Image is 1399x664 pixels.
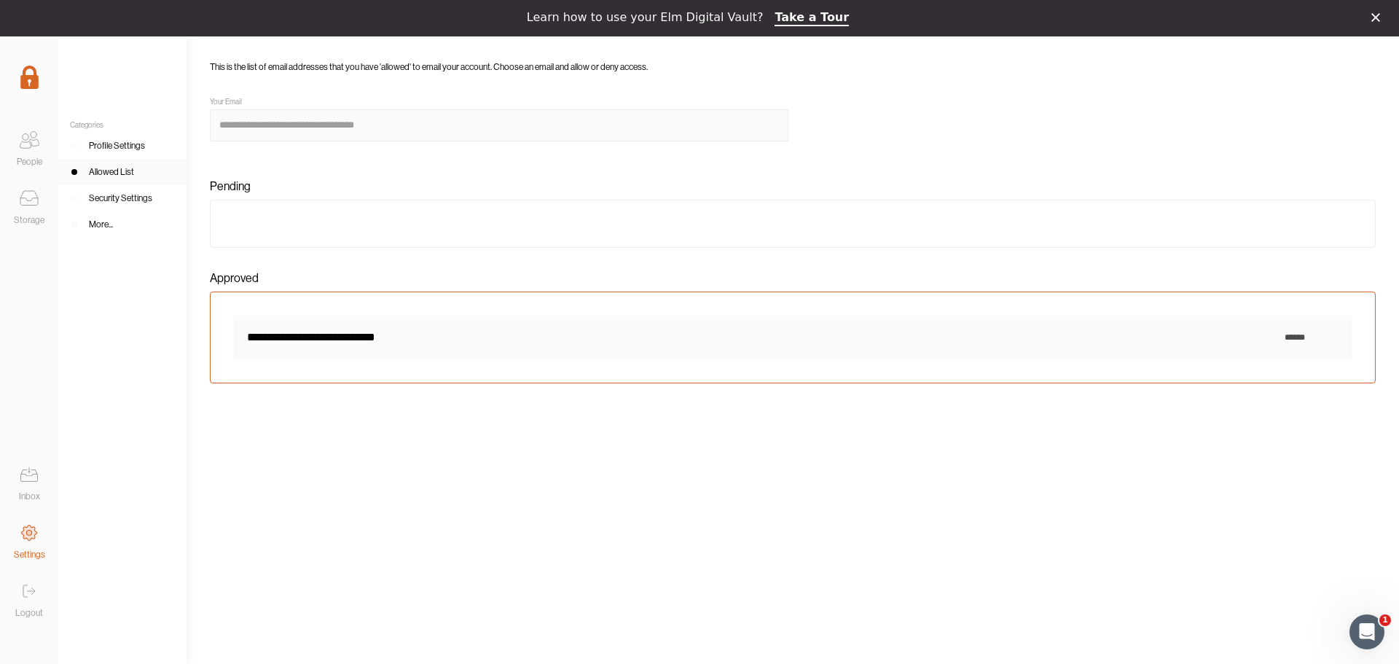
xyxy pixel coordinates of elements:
[58,159,187,185] a: Allowed List
[210,98,242,106] div: Your Email
[89,217,113,232] div: More...
[1371,13,1386,22] div: Close
[1349,614,1384,649] iframe: Intercom live chat
[14,547,45,562] div: Settings
[775,10,849,26] a: Take a Tour
[58,121,187,130] div: Categories
[210,271,1376,286] div: Approved
[89,138,145,153] div: Profile Settings
[1379,614,1391,626] span: 1
[58,133,187,159] a: Profile Settings
[17,155,42,169] div: People
[14,213,44,227] div: Storage
[210,60,1376,74] div: This is the list of email addresses that you have 'allowed' to email your account. Choose an emai...
[15,606,43,620] div: Logout
[210,179,1376,194] div: Pending
[89,191,152,206] div: Security Settings
[527,10,764,25] div: Learn how to use your Elm Digital Vault?
[58,211,187,238] a: More...
[19,489,40,504] div: Inbox
[89,165,134,179] div: Allowed List
[58,185,187,211] a: Security Settings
